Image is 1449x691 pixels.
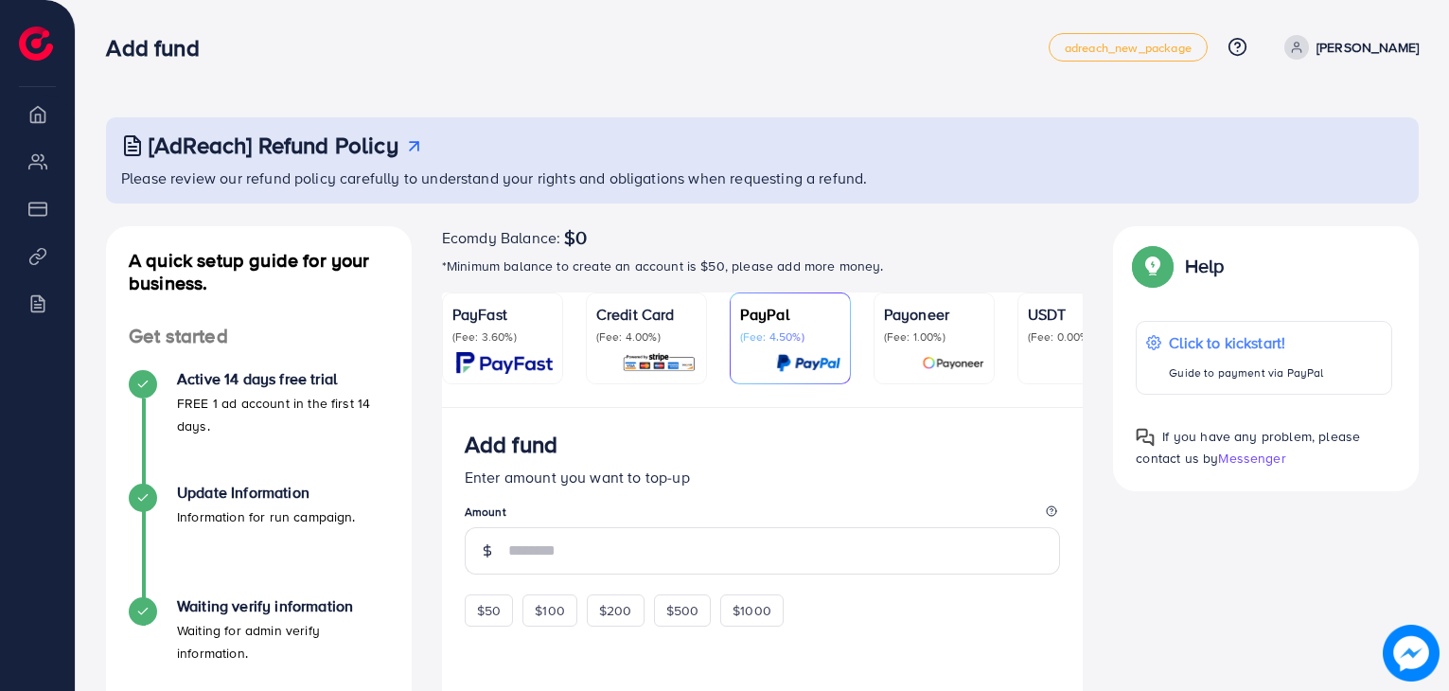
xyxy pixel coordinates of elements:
p: Payoneer [884,303,984,326]
h3: Add fund [106,34,214,62]
img: image [1383,625,1440,682]
span: $0 [564,226,587,249]
p: (Fee: 3.60%) [452,329,553,345]
p: (Fee: 0.00%) [1028,329,1128,345]
span: Messenger [1218,449,1285,468]
span: Ecomdy Balance: [442,226,560,249]
p: (Fee: 4.00%) [596,329,697,345]
img: card [456,352,553,374]
a: [PERSON_NAME] [1277,35,1419,60]
h3: Add fund [465,431,557,458]
img: Popup guide [1136,428,1155,447]
p: (Fee: 4.50%) [740,329,840,345]
p: *Minimum balance to create an account is $50, please add more money. [442,255,1084,277]
span: $50 [477,601,501,620]
p: Credit Card [596,303,697,326]
p: Waiting for admin verify information. [177,619,389,664]
span: $1000 [733,601,771,620]
legend: Amount [465,504,1061,527]
span: $100 [535,601,565,620]
p: PayFast [452,303,553,326]
p: Guide to payment via PayPal [1169,362,1323,384]
h4: A quick setup guide for your business. [106,249,412,294]
img: card [776,352,840,374]
h4: Get started [106,325,412,348]
li: Active 14 days free trial [106,370,412,484]
img: Popup guide [1136,249,1170,283]
p: USDT [1028,303,1128,326]
p: Click to kickstart! [1169,331,1323,354]
span: $500 [666,601,699,620]
p: Help [1185,255,1225,277]
a: adreach_new_package [1049,33,1208,62]
img: logo [19,27,53,61]
span: adreach_new_package [1065,42,1192,54]
span: If you have any problem, please contact us by [1136,427,1360,468]
p: [PERSON_NAME] [1316,36,1419,59]
h3: [AdReach] Refund Policy [149,132,398,159]
h4: Waiting verify information [177,597,389,615]
img: card [622,352,697,374]
p: (Fee: 1.00%) [884,329,984,345]
p: Enter amount you want to top-up [465,466,1061,488]
p: FREE 1 ad account in the first 14 days. [177,392,389,437]
img: card [922,352,984,374]
span: $200 [599,601,632,620]
p: Information for run campaign. [177,505,356,528]
h4: Update Information [177,484,356,502]
p: Please review our refund policy carefully to understand your rights and obligations when requesti... [121,167,1407,189]
h4: Active 14 days free trial [177,370,389,388]
li: Update Information [106,484,412,597]
p: PayPal [740,303,840,326]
